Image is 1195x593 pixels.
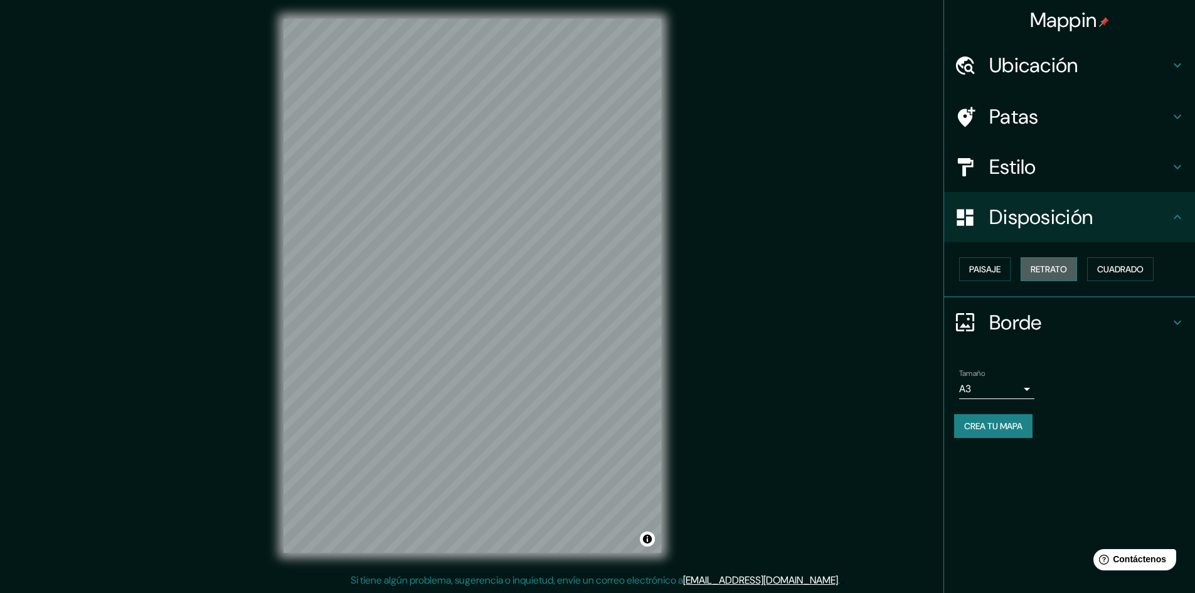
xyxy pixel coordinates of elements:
[989,154,1036,180] font: Estilo
[964,420,1022,432] font: Crea tu mapa
[840,573,842,587] font: .
[989,204,1093,230] font: Disposición
[1031,264,1067,275] font: Retrato
[1021,257,1077,281] button: Retrato
[944,92,1195,142] div: Patas
[944,40,1195,90] div: Ubicación
[959,368,985,378] font: Tamaño
[1083,544,1181,579] iframe: Lanzador de widgets de ayuda
[959,379,1034,399] div: A3
[284,19,661,553] canvas: Mapa
[842,573,844,587] font: .
[1099,17,1109,27] img: pin-icon.png
[944,192,1195,242] div: Disposición
[944,297,1195,348] div: Borde
[1097,264,1144,275] font: Cuadrado
[944,142,1195,192] div: Estilo
[959,382,971,395] font: A3
[683,574,838,587] a: [EMAIL_ADDRESS][DOMAIN_NAME]
[989,104,1039,130] font: Patas
[969,264,1001,275] font: Paisaje
[838,574,840,587] font: .
[640,532,655,547] button: Activar o desactivar atribución
[989,309,1042,336] font: Borde
[989,52,1078,78] font: Ubicación
[954,414,1033,438] button: Crea tu mapa
[1030,7,1097,33] font: Mappin
[959,257,1011,281] button: Paisaje
[1087,257,1154,281] button: Cuadrado
[351,574,683,587] font: Si tiene algún problema, sugerencia o inquietud, envíe un correo electrónico a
